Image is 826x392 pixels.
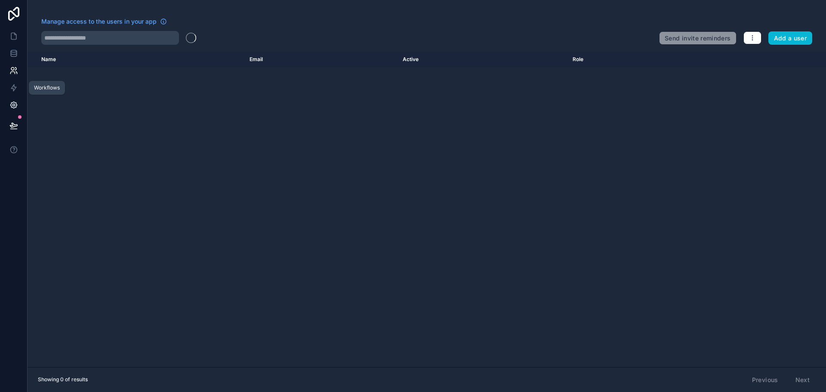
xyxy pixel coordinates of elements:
[567,52,704,67] th: Role
[41,17,157,26] span: Manage access to the users in your app
[398,52,567,67] th: Active
[38,376,88,383] span: Showing 0 of results
[34,84,60,91] div: Workflows
[28,52,826,367] div: scrollable content
[244,52,398,67] th: Email
[28,52,244,67] th: Name
[768,31,813,45] button: Add a user
[41,17,167,26] a: Manage access to the users in your app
